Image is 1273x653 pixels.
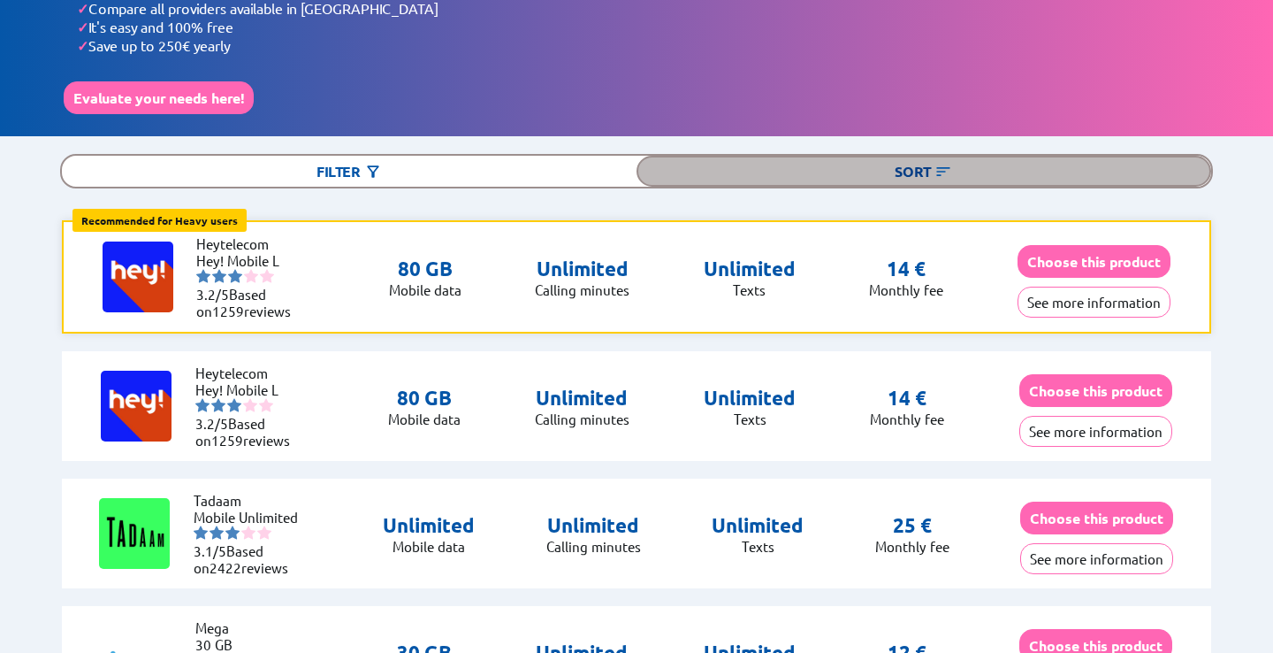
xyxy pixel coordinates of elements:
img: Button open the sorting menu [934,163,952,181]
span: 2422 [210,559,241,576]
p: Texts [704,411,796,427]
img: Button open the filtering menu [364,163,382,181]
a: See more information [1020,550,1173,567]
img: Logo of Heytelecom [101,371,172,442]
li: Heytelecom [195,365,301,381]
li: Mobile Unlimited [194,509,300,526]
img: starnr3 [227,398,241,412]
button: See more information [1020,543,1173,574]
p: Unlimited [704,257,796,281]
button: Choose this product [1018,245,1170,278]
a: See more information [1019,423,1172,440]
p: Unlimited [712,513,804,538]
a: See more information [1018,294,1170,311]
p: Monthly fee [875,538,949,555]
img: starnr2 [210,526,224,540]
img: Logo of Heytelecom [103,242,173,312]
button: Choose this product [1020,502,1173,534]
li: Mega [195,619,301,636]
p: Monthly fee [869,281,943,298]
a: Choose this product [1019,382,1172,399]
p: 25 € [893,513,932,538]
img: starnr1 [196,269,210,283]
p: 80 GB [388,386,461,411]
p: Unlimited [535,257,629,281]
p: 14 € [888,386,926,411]
a: Choose this product [1020,510,1173,526]
li: Based on reviews [195,415,301,449]
b: Recommended for Heavy users [81,213,238,227]
li: Tadaam [194,492,300,509]
p: Mobile data [388,411,461,427]
span: ✓ [77,18,88,36]
li: Based on reviews [196,286,302,319]
img: starnr1 [194,526,208,540]
li: Hey! Mobile L [195,381,301,398]
a: Choose this product [1018,253,1170,270]
p: Mobile data [383,538,475,555]
li: Hey! Mobile L [196,252,302,269]
p: Texts [712,538,804,555]
img: starnr3 [228,269,242,283]
li: Save up to 250€ yearly [77,36,1209,55]
img: starnr1 [195,398,210,412]
p: Unlimited [383,513,475,538]
span: 3.1/5 [194,542,226,559]
li: 30 GB [195,636,301,653]
li: Based on reviews [194,542,300,576]
p: Calling minutes [546,538,641,555]
img: starnr2 [211,398,225,412]
img: Logo of Tadaam [99,498,170,569]
li: It's easy and 100% free [77,18,1209,36]
p: Unlimited [546,513,641,538]
button: Choose this product [1019,374,1172,407]
img: starnr5 [257,526,271,540]
img: starnr4 [243,398,257,412]
p: Calling minutes [535,281,629,298]
span: 1259 [212,303,244,319]
p: Calling minutes [535,411,629,427]
p: 80 GB [389,257,461,281]
div: Filter [62,156,636,187]
li: Heytelecom [196,235,302,252]
p: Unlimited [704,386,796,411]
p: Mobile data [389,281,461,298]
span: ✓ [77,36,88,55]
p: Texts [704,281,796,298]
img: starnr2 [212,269,226,283]
img: starnr5 [260,269,274,283]
button: See more information [1018,287,1170,318]
p: Unlimited [535,386,629,411]
img: starnr5 [259,398,273,412]
button: Evaluate your needs here! [64,81,254,114]
button: See more information [1019,416,1172,447]
p: 14 € [887,257,926,281]
span: 1259 [211,432,243,449]
p: Monthly fee [870,411,944,427]
img: starnr4 [241,526,255,540]
span: 3.2/5 [195,415,228,432]
span: 3.2/5 [196,286,229,303]
img: starnr3 [225,526,240,540]
img: starnr4 [244,269,258,283]
div: Sort [636,156,1211,187]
